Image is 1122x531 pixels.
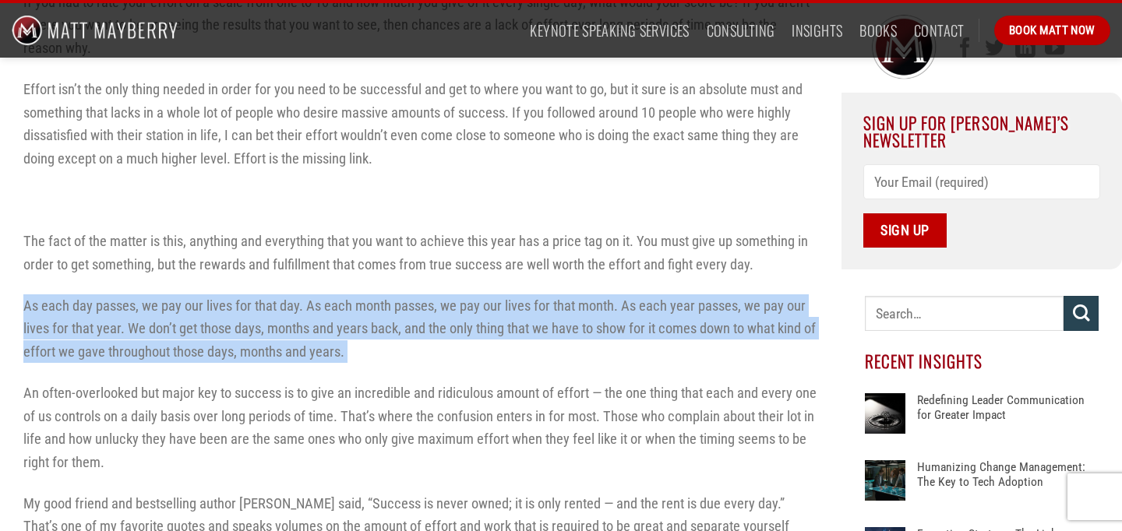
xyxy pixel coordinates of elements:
[865,296,1064,331] input: Search…
[792,16,842,44] a: Insights
[1009,21,1096,40] span: Book Matt Now
[859,16,897,44] a: Books
[23,294,818,363] p: As each day passes, we pay our lives for that day. As each month passes, we pay our lives for tha...
[863,164,1101,199] input: Your Email (required)
[707,16,775,44] a: Consulting
[955,38,975,60] a: Follow on Facebook
[530,16,689,44] a: Keynote Speaking Services
[917,460,1099,507] a: Humanizing Change Management: The Key to Tech Adoption
[994,16,1110,45] a: Book Matt Now
[985,38,1004,60] a: Follow on Twitter
[1064,296,1099,331] button: Submit
[1045,38,1064,60] a: Follow on YouTube
[865,349,983,373] span: Recent Insights
[12,3,178,58] img: Matt Mayberry
[23,78,818,170] p: Effort isn’t the only thing needed in order for you need to be successful and get to where you wa...
[863,111,1070,152] span: Sign Up For [PERSON_NAME]’s Newsletter
[23,382,818,473] p: An often-overlooked but major key to success is to give an incredible and ridiculous amount of ef...
[917,393,1099,440] a: Redefining Leader Communication for Greater Impact
[23,230,818,276] p: The fact of the matter is this, anything and everything that you want to achieve this year has a ...
[863,213,947,248] input: Sign Up
[1015,38,1035,60] a: Follow on LinkedIn
[914,16,965,44] a: Contact
[863,164,1101,248] form: Contact form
